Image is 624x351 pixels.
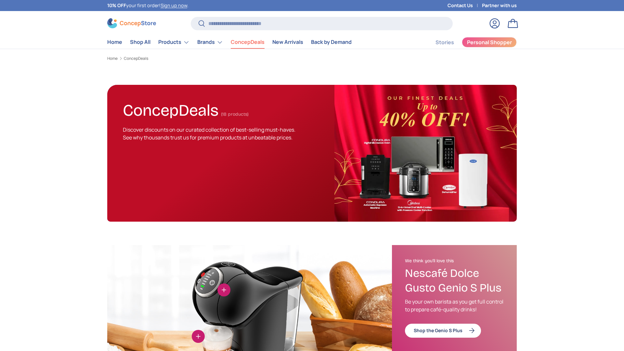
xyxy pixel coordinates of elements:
h1: ConcepDeals [123,98,218,120]
span: Discover discounts on our curated collection of best-selling must-haves. See why thousands trust ... [123,126,295,141]
p: Be your own barista as you get full control to prepare café-quality drinks! [405,298,504,313]
a: Partner with us [482,2,517,9]
a: Home [107,36,122,48]
summary: Brands [193,36,227,49]
a: Back by Demand [311,36,352,48]
a: Personal Shopper [462,37,517,47]
nav: Primary [107,36,352,49]
nav: Breadcrumbs [107,56,517,61]
img: ConcepDeals [334,85,517,222]
a: Brands [197,36,223,49]
p: your first order! . [107,2,188,9]
a: Stories [435,36,454,49]
img: ConcepStore [107,18,156,28]
a: ConcepDeals [124,57,148,60]
strong: 10% OFF [107,2,126,8]
a: New Arrivals [272,36,303,48]
a: Contact Us [448,2,482,9]
h2: We think you'll love this [405,258,504,264]
span: Personal Shopper [467,40,512,45]
h3: Nescafé Dolce Gusto Genio S Plus [405,266,504,295]
a: Sign up now [161,2,187,8]
span: (18 products) [221,111,249,117]
a: Shop the Genio S Plus [405,324,481,338]
a: ConcepDeals [231,36,265,48]
a: Products [158,36,189,49]
a: Home [107,57,118,60]
summary: Products [154,36,193,49]
nav: Secondary [420,36,517,49]
a: Shop All [130,36,150,48]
